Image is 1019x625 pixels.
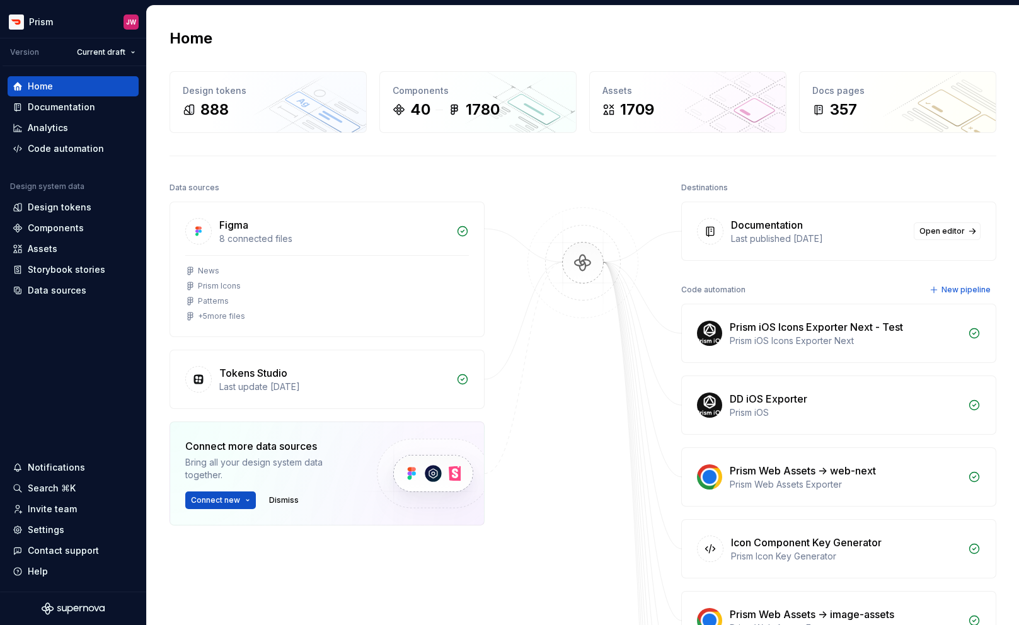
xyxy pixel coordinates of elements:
[830,100,857,120] div: 357
[191,495,240,505] span: Connect new
[8,97,139,117] a: Documentation
[8,457,139,478] button: Notifications
[731,217,803,232] div: Documentation
[198,311,245,321] div: + 5 more files
[730,607,894,622] div: Prism Web Assets -> image-assets
[8,280,139,301] a: Data sources
[8,218,139,238] a: Components
[28,524,64,536] div: Settings
[198,281,241,291] div: Prism Icons
[10,47,39,57] div: Version
[8,118,139,138] a: Analytics
[269,495,299,505] span: Dismiss
[77,47,125,57] span: Current draft
[28,284,86,297] div: Data sources
[8,239,139,259] a: Assets
[919,226,965,236] span: Open editor
[730,335,960,347] div: Prism iOS Icons Exporter Next
[183,84,354,97] div: Design tokens
[28,482,76,495] div: Search ⌘K
[926,281,996,299] button: New pipeline
[28,122,68,134] div: Analytics
[681,281,746,299] div: Code automation
[10,181,84,192] div: Design system data
[28,461,85,474] div: Notifications
[730,463,876,478] div: Prism Web Assets -> web-next
[170,28,212,49] h2: Home
[730,391,807,406] div: DD iOS Exporter
[589,71,786,133] a: Assets1709
[731,535,882,550] div: Icon Component Key Generator
[8,139,139,159] a: Code automation
[28,80,53,93] div: Home
[8,561,139,582] button: Help
[941,285,991,295] span: New pipeline
[8,197,139,217] a: Design tokens
[198,296,229,306] div: Patterns
[28,263,105,276] div: Storybook stories
[730,478,960,491] div: Prism Web Assets Exporter
[9,14,24,30] img: bd52d190-91a7-4889-9e90-eccda45865b1.png
[730,319,903,335] div: Prism iOS Icons Exporter Next - Test
[219,217,248,232] div: Figma
[28,101,95,113] div: Documentation
[170,350,485,409] a: Tokens StudioLast update [DATE]
[219,232,449,245] div: 8 connected files
[219,381,449,393] div: Last update [DATE]
[602,84,773,97] div: Assets
[219,365,287,381] div: Tokens Studio
[28,243,57,255] div: Assets
[42,602,105,615] svg: Supernova Logo
[185,439,355,454] div: Connect more data sources
[620,100,654,120] div: 1709
[8,478,139,498] button: Search ⌘K
[28,222,84,234] div: Components
[28,142,104,155] div: Code automation
[198,266,219,276] div: News
[393,84,563,97] div: Components
[466,100,500,120] div: 1780
[681,179,728,197] div: Destinations
[263,491,304,509] button: Dismiss
[200,100,229,120] div: 888
[730,406,960,419] div: Prism iOS
[812,84,983,97] div: Docs pages
[8,541,139,561] button: Contact support
[28,503,77,515] div: Invite team
[8,499,139,519] a: Invite team
[8,76,139,96] a: Home
[3,8,144,35] button: PrismJW
[185,491,256,509] button: Connect new
[126,17,136,27] div: JW
[28,201,91,214] div: Design tokens
[731,550,960,563] div: Prism Icon Key Generator
[731,232,906,245] div: Last published [DATE]
[170,179,219,197] div: Data sources
[29,16,53,28] div: Prism
[170,202,485,337] a: Figma8 connected filesNewsPrism IconsPatterns+5more files
[914,222,981,240] a: Open editor
[28,544,99,557] div: Contact support
[8,520,139,540] a: Settings
[799,71,996,133] a: Docs pages357
[71,43,141,61] button: Current draft
[28,565,48,578] div: Help
[185,456,355,481] div: Bring all your design system data together.
[8,260,139,280] a: Storybook stories
[410,100,430,120] div: 40
[170,71,367,133] a: Design tokens888
[379,71,577,133] a: Components401780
